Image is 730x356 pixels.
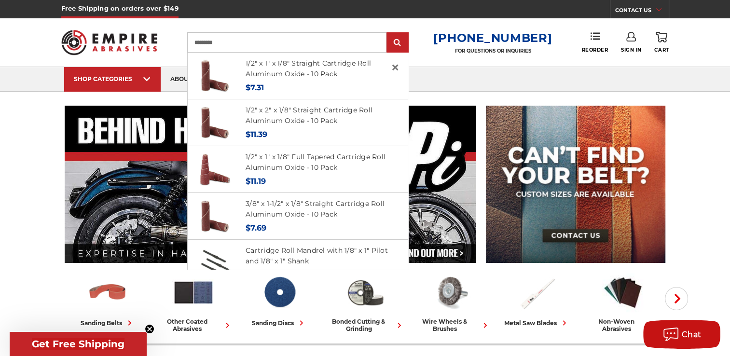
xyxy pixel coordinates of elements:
[161,67,211,92] a: about us
[199,200,232,233] img: Cartridge Roll 3/8" x 1-1/2" x 1/8" Straight
[172,272,215,313] img: Other Coated Abrasives
[246,130,267,139] span: $11.39
[643,320,720,349] button: Chat
[10,332,147,356] div: Get Free ShippingClose teaser
[391,58,399,77] span: ×
[81,318,135,328] div: sanding belts
[387,60,403,75] a: Close
[498,272,576,328] a: metal saw blades
[581,32,608,53] a: Reorder
[412,272,490,332] a: wire wheels & brushes
[433,31,552,45] a: [PHONE_NUMBER]
[602,272,644,313] img: Non-woven Abrasives
[584,318,662,332] div: non-woven abrasives
[145,324,154,334] button: Close teaser
[621,47,642,53] span: Sign In
[32,338,124,350] span: Get Free Shipping
[65,106,476,263] img: Banner for an interview featuring Horsepower Inc who makes Harley performance upgrades featured o...
[61,24,158,61] img: Empire Abrasives
[430,272,472,313] img: Wire Wheels & Brushes
[665,287,688,310] button: Next
[326,272,404,332] a: bonded cutting & grinding
[258,272,301,313] img: Sanding Discs
[199,106,232,139] img: Cartridge Roll 1/2" x 2" x 1/8"" Straight
[516,272,558,313] img: Metal Saw Blades
[412,318,490,332] div: wire wheels & brushes
[504,318,569,328] div: metal saw blades
[654,47,669,53] span: Cart
[199,59,232,92] img: Cartridge Roll 1/2" x 1" x 1/8" Straight
[246,106,372,125] a: 1/2" x 2" x 1/8" Straight Cartridge Roll Aluminum Oxide - 10 Pack
[326,318,404,332] div: bonded cutting & grinding
[199,153,232,186] img: Cartridge Roll 1/2" x 1" x 1/8" Full Tapered
[240,272,318,328] a: sanding discs
[246,223,266,233] span: $7.69
[74,75,151,82] div: SHOP CATEGORIES
[246,246,388,266] a: Cartridge Roll Mandrel with 1/8" x 1" Pilot and 1/8" x 1" Shank
[584,272,662,332] a: non-woven abrasives
[388,33,407,53] input: Submit
[615,5,669,18] a: CONTACT US
[154,318,233,332] div: other coated abrasives
[199,246,232,279] img: Cartridge rolls mandrel
[433,48,552,54] p: FOR QUESTIONS OR INQUIRIES
[246,199,385,219] a: 3/8" x 1-1/2" x 1/8" Straight Cartridge Roll Aluminum Oxide - 10 Pack
[344,272,386,313] img: Bonded Cutting & Grinding
[69,272,147,328] a: sanding belts
[246,59,371,79] a: 1/2" x 1" x 1/8" Straight Cartridge Roll Aluminum Oxide - 10 Pack
[654,32,669,53] a: Cart
[246,83,264,92] span: $7.31
[682,330,702,339] span: Chat
[252,318,306,328] div: sanding discs
[246,177,266,186] span: $11.19
[246,152,386,172] a: 1/2" x 1" x 1/8" Full Tapered Cartridge Roll Aluminum Oxide - 10 Pack
[581,47,608,53] span: Reorder
[486,106,665,263] img: promo banner for custom belts.
[86,272,129,313] img: Sanding Belts
[154,272,233,332] a: other coated abrasives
